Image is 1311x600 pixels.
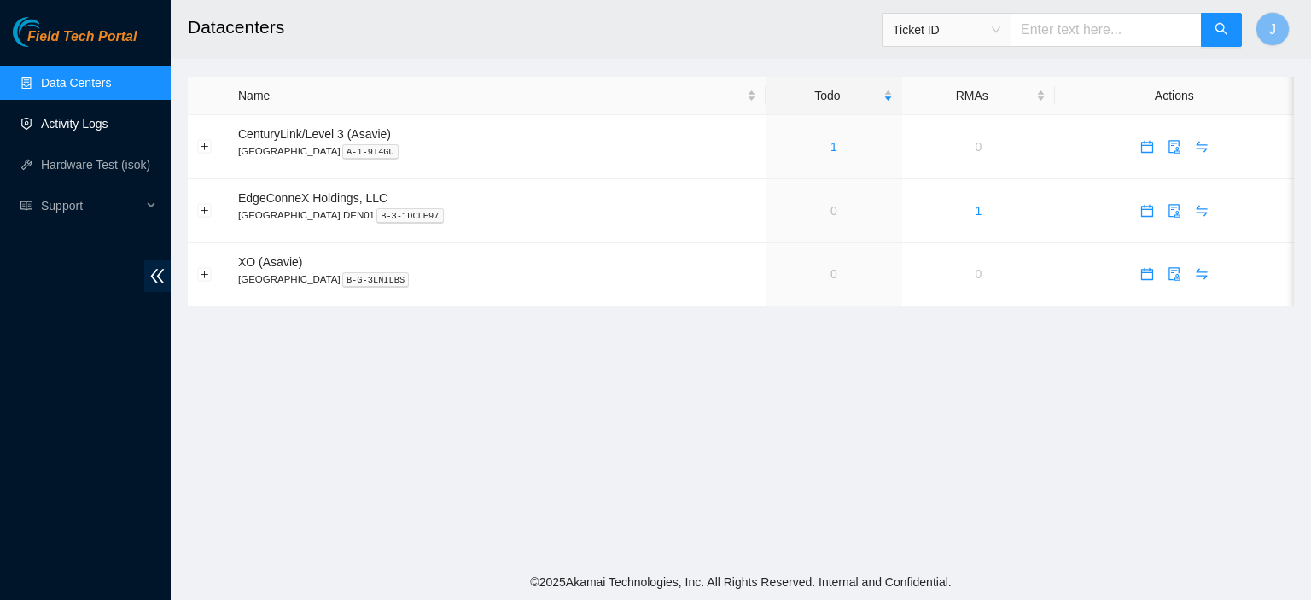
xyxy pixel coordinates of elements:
[830,204,837,218] a: 0
[198,140,212,154] button: Expand row
[376,208,444,224] kbd: B-3-1DCLE97
[342,272,410,288] kbd: B-G-3LNILBS
[1133,197,1161,224] button: calendar
[1134,267,1160,281] span: calendar
[238,271,756,287] p: [GEOGRAPHIC_DATA]
[41,117,108,131] a: Activity Logs
[41,76,111,90] a: Data Centers
[1188,140,1215,154] a: swap
[238,255,302,269] span: XO (Asavie)
[1161,133,1188,160] button: audit
[1189,267,1215,281] span: swap
[342,144,399,160] kbd: A-1-9T4GU
[893,17,1000,43] span: Ticket ID
[238,191,387,205] span: EdgeConneX Holdings, LLC
[1055,77,1294,115] th: Actions
[1162,204,1187,218] span: audit
[1161,260,1188,288] button: audit
[1162,267,1187,281] span: audit
[1161,267,1188,281] a: audit
[1269,19,1276,40] span: J
[171,564,1311,600] footer: © 2025 Akamai Technologies, Inc. All Rights Reserved. Internal and Confidential.
[1162,140,1187,154] span: audit
[41,158,150,172] a: Hardware Test (isok)
[1133,140,1161,154] a: calendar
[1133,204,1161,218] a: calendar
[13,17,86,47] img: Akamai Technologies
[41,189,142,223] span: Support
[1011,13,1202,47] input: Enter text here...
[198,204,212,218] button: Expand row
[1189,140,1215,154] span: swap
[13,31,137,53] a: Akamai TechnologiesField Tech Portal
[1161,140,1188,154] a: audit
[1133,133,1161,160] button: calendar
[975,267,982,281] a: 0
[20,200,32,212] span: read
[1256,12,1290,46] button: J
[830,140,837,154] a: 1
[830,267,837,281] a: 0
[975,140,982,154] a: 0
[1188,133,1215,160] button: swap
[1188,267,1215,281] a: swap
[144,260,171,292] span: double-left
[975,204,982,218] a: 1
[1161,197,1188,224] button: audit
[1188,204,1215,218] a: swap
[198,267,212,281] button: Expand row
[238,127,391,141] span: CenturyLink/Level 3 (Asavie)
[1201,13,1242,47] button: search
[1189,204,1215,218] span: swap
[27,29,137,45] span: Field Tech Portal
[1188,197,1215,224] button: swap
[1133,260,1161,288] button: calendar
[1134,140,1160,154] span: calendar
[1134,204,1160,218] span: calendar
[1215,22,1228,38] span: search
[1188,260,1215,288] button: swap
[1133,267,1161,281] a: calendar
[238,207,756,223] p: [GEOGRAPHIC_DATA] DEN01
[238,143,756,159] p: [GEOGRAPHIC_DATA]
[1161,204,1188,218] a: audit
